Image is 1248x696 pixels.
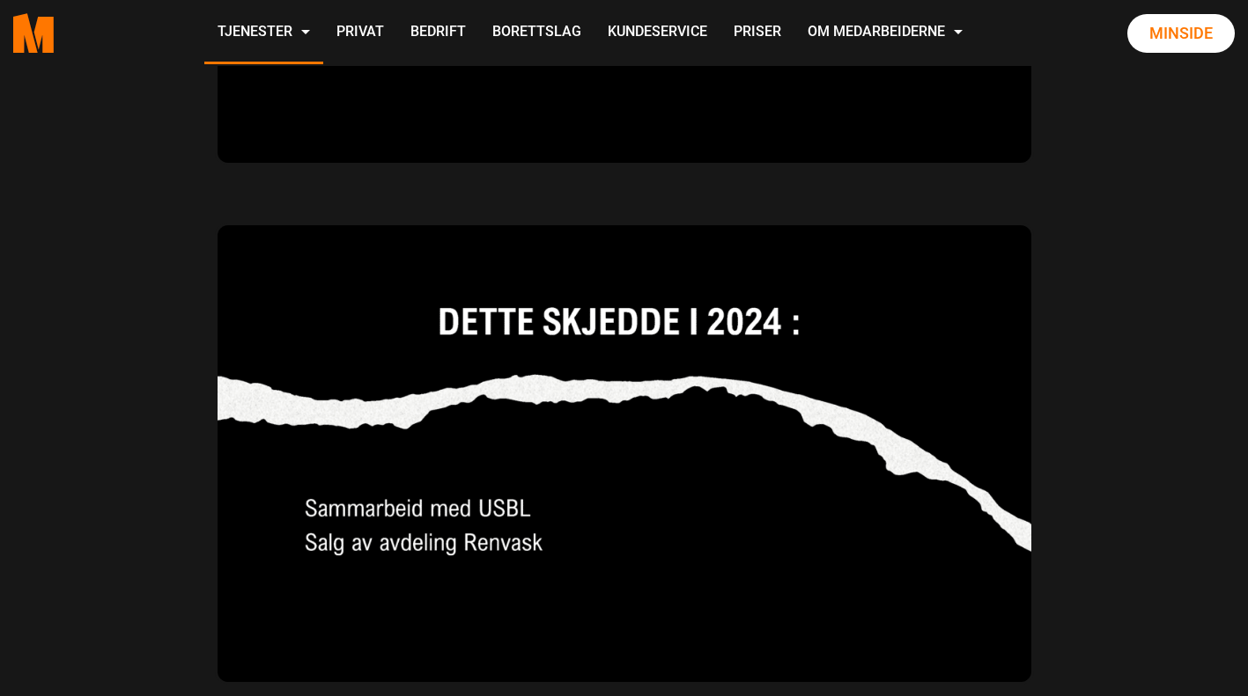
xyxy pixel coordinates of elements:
a: Privat [323,2,397,64]
a: Kundeservice [594,2,720,64]
a: Bedrift [397,2,479,64]
a: Borettslag [479,2,594,64]
a: Tjenester [204,2,323,64]
a: Om Medarbeiderne [794,2,976,64]
img: Årsrapporten 2023 ferdig Page 09 [215,223,1034,685]
a: Priser [720,2,794,64]
a: Minside [1127,14,1235,53]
